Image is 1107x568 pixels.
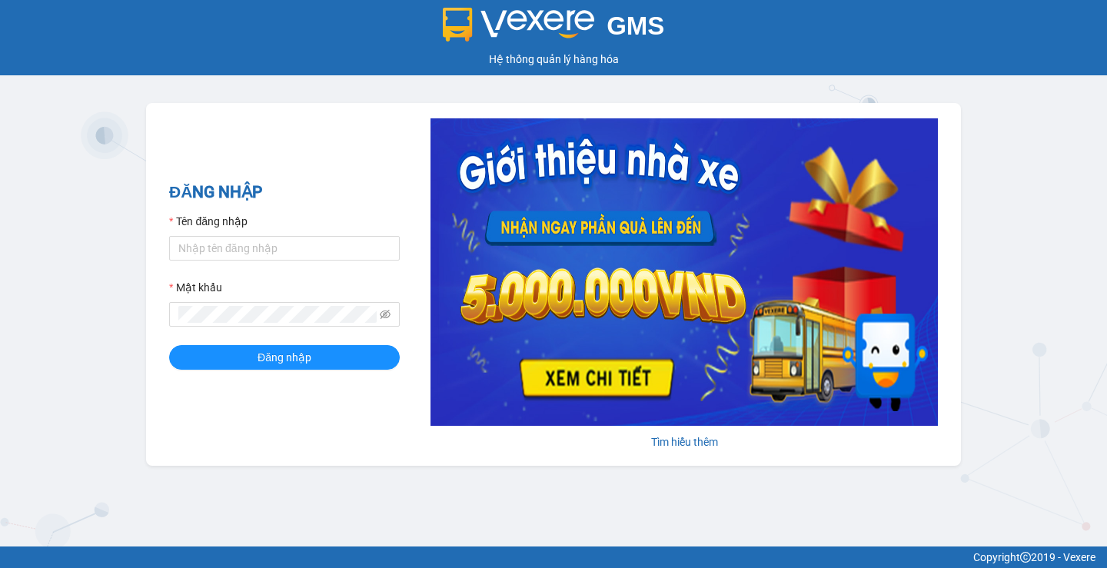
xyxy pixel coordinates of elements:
[169,213,248,230] label: Tên đăng nhập
[169,345,400,370] button: Đăng nhập
[430,433,938,450] div: Tìm hiểu thêm
[169,279,222,296] label: Mật khẩu
[169,236,400,261] input: Tên đăng nhập
[430,118,938,426] img: banner-0
[12,549,1095,566] div: Copyright 2019 - Vexere
[4,51,1103,68] div: Hệ thống quản lý hàng hóa
[258,349,311,366] span: Đăng nhập
[380,309,391,320] span: eye-invisible
[443,8,595,42] img: logo 2
[169,180,400,205] h2: ĐĂNG NHẬP
[178,306,377,323] input: Mật khẩu
[443,23,665,35] a: GMS
[607,12,664,40] span: GMS
[1020,552,1031,563] span: copyright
